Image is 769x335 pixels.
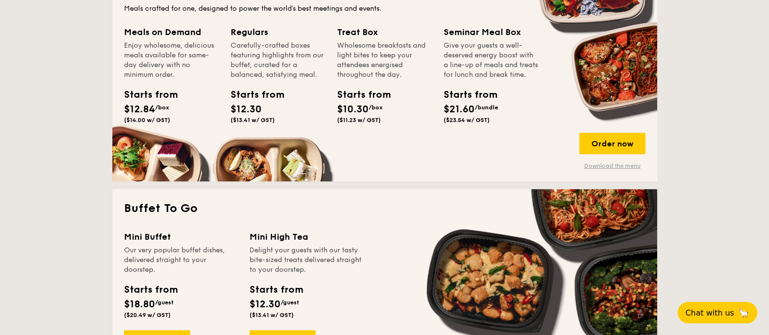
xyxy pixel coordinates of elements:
[231,25,325,39] div: Regulars
[369,104,383,111] span: /box
[124,312,171,318] span: ($20.49 w/ GST)
[124,117,170,123] span: ($14.00 w/ GST)
[124,299,155,310] span: $18.80
[337,117,381,123] span: ($11.23 w/ GST)
[685,308,734,317] span: Chat with us
[444,104,475,115] span: $21.60
[124,41,219,80] div: Enjoy wholesome, delicious meals available for same-day delivery with no minimum order.
[250,282,303,297] div: Starts from
[678,302,757,323] button: Chat with us🦙
[155,299,174,306] span: /guest
[475,104,498,111] span: /bundle
[579,133,645,154] div: Order now
[444,117,490,123] span: ($23.54 w/ GST)
[250,230,363,244] div: Mini High Tea
[155,104,169,111] span: /box
[337,104,369,115] span: $10.30
[124,88,168,102] div: Starts from
[231,117,275,123] span: ($13.41 w/ GST)
[124,201,645,216] h2: Buffet To Go
[250,299,281,310] span: $12.30
[444,25,538,39] div: Seminar Meal Box
[231,41,325,80] div: Carefully-crafted boxes featuring highlights from our buffet, curated for a balanced, satisfying ...
[231,88,274,102] div: Starts from
[579,162,645,170] a: Download the menu
[124,246,238,275] div: Our very popular buffet dishes, delivered straight to your doorstep.
[124,282,177,297] div: Starts from
[124,4,645,14] div: Meals crafted for one, designed to power the world's best meetings and events.
[444,88,487,102] div: Starts from
[337,25,432,39] div: Treat Box
[337,41,432,80] div: Wholesome breakfasts and light bites to keep your attendees energised throughout the day.
[124,25,219,39] div: Meals on Demand
[250,246,363,275] div: Delight your guests with our tasty bite-sized treats delivered straight to your doorstep.
[444,41,538,80] div: Give your guests a well-deserved energy boost with a line-up of meals and treats for lunch and br...
[337,88,381,102] div: Starts from
[250,312,294,318] span: ($13.41 w/ GST)
[124,230,238,244] div: Mini Buffet
[231,104,262,115] span: $12.30
[281,299,299,306] span: /guest
[124,104,155,115] span: $12.84
[738,307,750,318] span: 🦙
